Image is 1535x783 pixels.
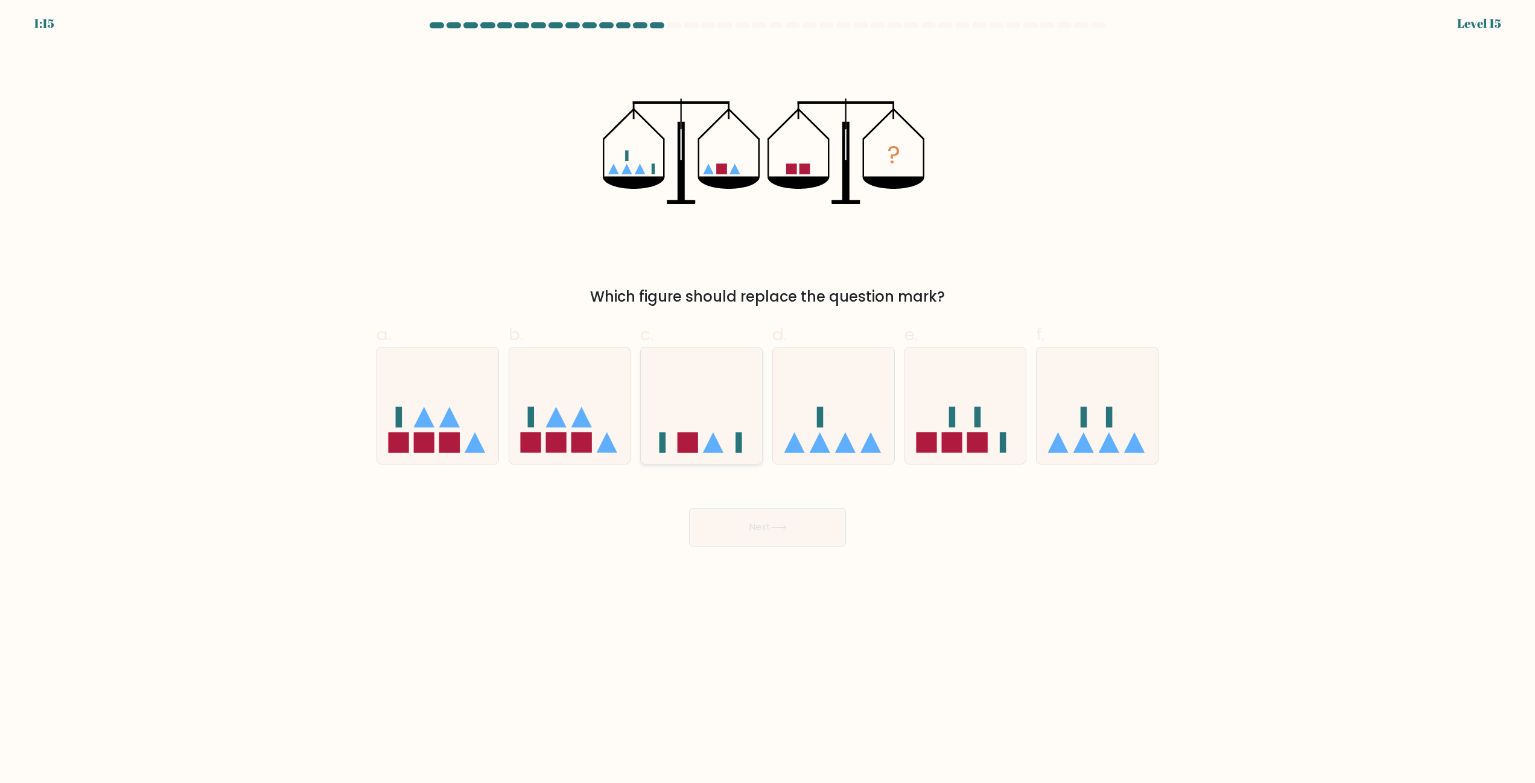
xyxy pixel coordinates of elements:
[640,323,653,346] span: c.
[1036,323,1044,346] span: f.
[887,138,900,173] tspan: ?
[377,323,391,346] span: a.
[384,286,1151,308] div: Which figure should replace the question mark?
[772,323,787,346] span: d.
[34,14,54,33] div: 1:15
[904,323,918,346] span: e.
[509,323,523,346] span: b.
[689,508,846,547] button: Next
[1457,14,1501,33] div: Level 15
